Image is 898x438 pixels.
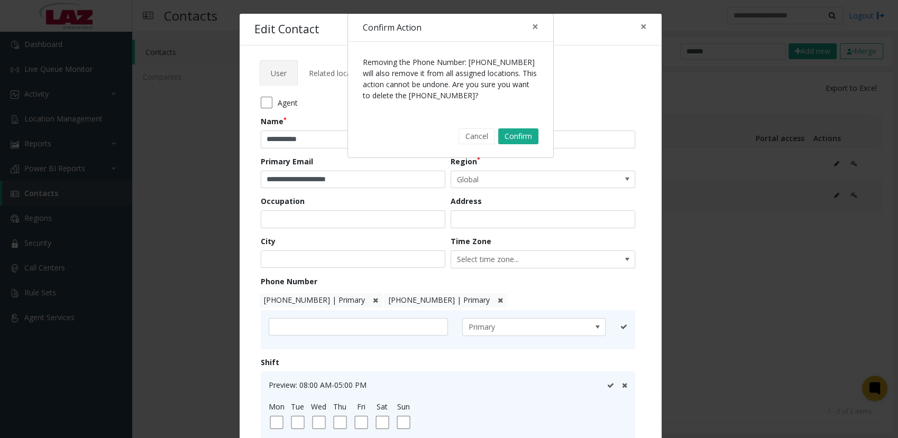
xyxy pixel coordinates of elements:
[525,14,546,40] button: Close
[498,128,538,144] button: Confirm
[363,21,421,34] h4: Confirm Action
[532,19,538,34] span: ×
[459,128,495,144] button: Cancel
[348,42,553,116] div: Removing the Phone Number: [PHONE_NUMBER] will also remove it from all assigned locations. This a...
